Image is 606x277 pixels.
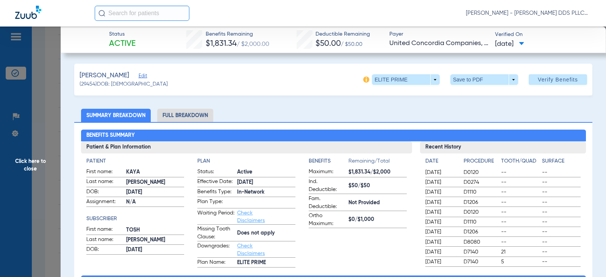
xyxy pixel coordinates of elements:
span: Active [237,168,295,176]
span: -- [501,238,539,246]
span: Status: [197,168,234,177]
span: Assignment: [86,198,123,207]
span: N/A [126,198,184,206]
h4: Procedure [464,157,498,165]
span: -- [542,188,580,196]
app-breakdown-title: Procedure [464,157,498,168]
span: Ind. Deductible: [309,178,346,194]
span: D1110 [464,188,498,196]
span: Ortho Maximum: [309,212,346,228]
span: -- [501,208,539,216]
span: [PERSON_NAME] - [PERSON_NAME] DDS PLLC [466,9,591,17]
span: $0/$1,000 [348,216,407,224]
span: United Concordia Companies, Inc. [389,39,488,48]
span: Active [109,39,136,49]
span: KAYA [126,168,184,176]
span: [DATE] [425,188,457,196]
span: D7140 [464,258,498,266]
span: Effective Date: [197,178,234,187]
span: Verified On [495,31,594,39]
span: Last name: [86,236,123,245]
span: Benefits Type: [197,188,234,197]
span: -- [542,238,580,246]
span: D1110 [464,218,498,226]
span: [DATE] [425,218,457,226]
h4: Date [425,157,457,165]
span: [DATE] [126,246,184,254]
span: -- [501,188,539,196]
span: TOSH [126,226,184,234]
a: Check Disclaimers [237,210,265,223]
img: info-icon [363,77,369,83]
button: Save to PDF [450,74,518,85]
span: [DATE] [425,199,457,206]
span: [PERSON_NAME] [80,71,129,80]
span: ELITE PRIME [237,259,295,267]
span: -- [542,218,580,226]
span: Maximum: [309,168,346,177]
span: $1,831.34 [206,40,237,48]
span: -- [542,208,580,216]
span: D1206 [464,199,498,206]
span: D0120 [464,169,498,176]
span: Plan Name: [197,258,234,268]
li: Summary Breakdown [81,109,151,122]
span: [DATE] [425,258,457,266]
span: D1206 [464,228,498,236]
span: Not Provided [348,199,407,207]
span: -- [501,178,539,186]
span: Payer [389,30,488,38]
span: [DATE] [425,238,457,246]
app-breakdown-title: Tooth/Quad [501,157,539,168]
span: Waiting Period: [197,209,234,224]
span: Does not apply [237,229,295,237]
h4: Subscriber [86,215,184,223]
span: DOB: [86,188,123,197]
img: Zuub Logo [15,6,41,19]
app-breakdown-title: Date [425,157,457,168]
h4: Plan [197,157,295,165]
span: -- [542,248,580,256]
span: [DATE] [495,39,524,49]
span: -- [542,178,580,186]
span: -- [501,169,539,176]
h2: Benefits Summary [81,130,586,142]
span: Last name: [86,178,123,187]
input: Search for patients [95,6,189,21]
span: [PERSON_NAME] [126,236,184,244]
span: Benefits Remaining [206,30,269,38]
span: Verify Benefits [538,77,578,83]
span: Edit [139,73,145,80]
span: $50.00 [315,40,341,48]
span: [DATE] [126,188,184,196]
span: Deductible Remaining [315,30,370,38]
h4: Patient [86,157,184,165]
span: 5 [501,258,539,266]
span: [DATE] [237,178,295,186]
span: D0120 [464,208,498,216]
span: [DATE] [425,169,457,176]
span: $1,831.34/$2,000 [348,168,407,176]
span: Downgrades: [197,242,234,257]
span: -- [501,218,539,226]
span: In-Network [237,188,295,196]
span: Remaining/Total [348,157,407,168]
span: First name: [86,225,123,235]
span: [DATE] [425,228,457,236]
span: -- [542,258,580,266]
span: -- [501,228,539,236]
span: [DATE] [425,178,457,186]
span: D0274 [464,178,498,186]
app-breakdown-title: Benefits [309,157,348,168]
span: D7140 [464,248,498,256]
div: Chat Widget [568,241,606,277]
a: Check Disclaimers [237,243,265,256]
app-breakdown-title: Surface [542,157,580,168]
h4: Benefits [309,157,348,165]
span: DOB: [86,246,123,255]
img: Search Icon [98,10,105,17]
span: -- [542,228,580,236]
h3: Patient & Plan Information [81,141,412,153]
